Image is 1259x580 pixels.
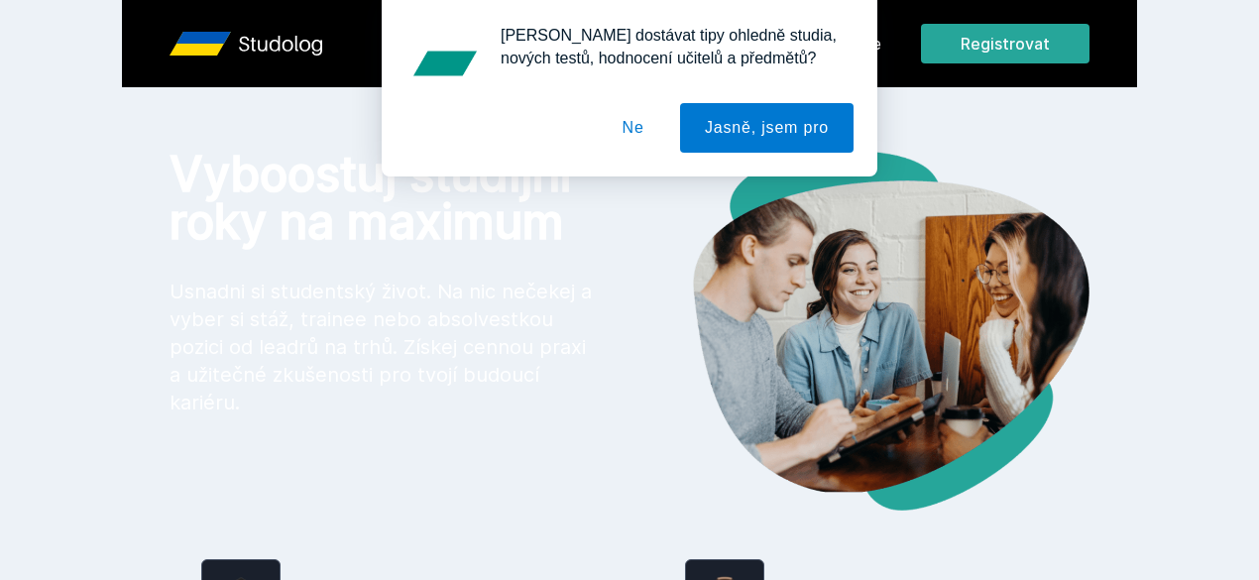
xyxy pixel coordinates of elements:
[629,151,1089,511] img: hero.png
[170,278,598,416] p: Usnadni si studentský život. Na nic nečekej a vyber si stáž, trainee nebo absolvestkou pozici od ...
[405,24,485,103] img: notification icon
[598,103,669,153] button: Ne
[485,24,854,69] div: [PERSON_NAME] dostávat tipy ohledně studia, nových testů, hodnocení učitelů a předmětů?
[170,151,598,246] h1: Vyboostuj studijní roky na maximum
[680,103,854,153] button: Jasně, jsem pro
